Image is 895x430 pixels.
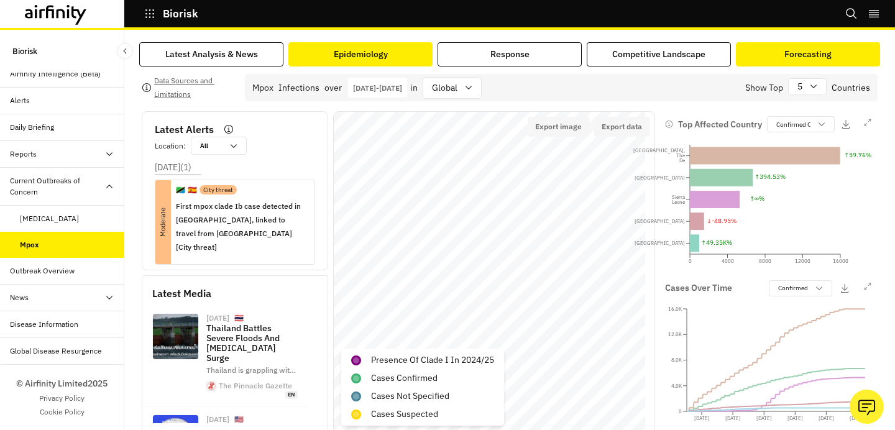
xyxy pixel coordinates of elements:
[701,239,732,247] text: ↑ 49.35K %
[778,283,808,293] p: Confirmed
[206,323,298,363] p: Thailand Battles Severe Floods And [MEDICAL_DATA] Surge
[722,258,734,264] tspan: 4000
[679,408,682,414] tspan: 0
[635,175,685,181] tspan: [GEOGRAPHIC_DATA]
[371,408,438,421] p: Cases Suspected
[117,43,133,59] button: Close Sidebar
[756,414,772,421] tspan: [DATE]
[678,118,762,131] p: Top Affected Country
[410,81,418,94] p: in
[612,48,705,61] div: Competitive Landscape
[10,265,75,277] div: Outbreak Overview
[152,286,318,301] p: Latest Media
[142,78,235,98] button: Data Sources and Limitations
[784,48,832,61] div: Forecasting
[832,81,870,94] p: Countries
[10,149,37,160] div: Reports
[10,319,78,330] div: Disease Information
[176,185,185,196] p: 🇹🇿
[206,416,229,423] div: [DATE]
[676,152,686,158] tspan: The
[207,382,216,390] img: favicon.ico
[155,140,186,152] p: Location :
[759,258,771,264] tspan: 8000
[787,414,803,421] tspan: [DATE]
[679,157,686,163] tspan: De
[850,414,865,421] tspan: [DATE]
[707,217,737,225] text: ↓ -48.95 %
[142,306,308,407] a: [DATE]🇹🇭Thailand Battles Severe Floods And [MEDICAL_DATA] SurgeThailand is grappling wit…The Pinn...
[163,8,198,19] p: Biorisk
[348,78,407,98] button: Interact with the calendar and add the check-in date for your trip.
[844,151,871,159] text: ↑ 59.76 %
[219,382,292,390] div: The Pinnacle Gazette
[353,83,402,93] p: [DATE] - [DATE]
[285,391,298,399] span: en
[371,354,494,367] p: Presence of Clade I in 2024/25
[594,117,649,137] button: Export data
[10,345,102,357] div: Global Disease Resurgence
[371,390,449,403] p: Cases Not Specified
[750,194,764,203] text: ↑ ∞ %
[10,122,54,133] div: Daily Briefing
[635,218,685,224] tspan: [GEOGRAPHIC_DATA]
[188,185,197,196] p: 🇪🇸
[845,3,858,24] button: Search
[668,305,682,311] tspan: 16.0K
[833,258,848,264] tspan: 16000
[745,81,783,94] p: Show Top
[776,120,824,129] p: Confirmed Cases
[672,194,686,200] tspan: Sierra
[165,48,258,61] div: Latest Analysis & News
[154,74,235,101] p: Data Sources and Limitations
[725,414,741,421] tspan: [DATE]
[155,161,191,174] p: [DATE] ( 1 )
[671,357,682,363] tspan: 8.0K
[528,117,589,137] button: Export image
[40,406,85,418] a: Cookie Policy
[665,281,732,295] p: Cases Over Time
[795,258,810,264] tspan: 12000
[671,382,682,388] tspan: 4.0K
[153,314,198,359] img: tpg%2Fsources%2Fbf982583-dddd-4ba5-aca3-5577da09871e.jpeg
[672,199,686,205] tspan: Leone
[371,372,438,385] p: Cases Confirmed
[16,377,108,390] p: © Airfinity Limited 2025
[155,272,191,285] p: [DATE] ( 2 )
[39,393,85,404] a: Privacy Policy
[324,81,342,94] p: over
[755,173,786,181] text: ↑ 394.53 %
[689,258,692,264] tspan: 0
[234,414,244,425] p: 🇺🇸
[797,80,802,93] p: 5
[10,175,104,198] div: Current Outbreaks of Concern
[144,3,198,24] button: Biorisk
[668,331,682,337] tspan: 12.0K
[121,214,205,230] p: Moderate
[10,95,30,106] div: Alerts
[694,414,710,421] tspan: [DATE]
[234,313,244,324] p: 🇹🇭
[850,390,884,424] button: Ask our analysts
[10,68,101,80] div: Airfinity Intelligence (Beta)
[278,81,319,94] p: Infections
[176,199,305,254] p: First mpox clade Ib case detected in [GEOGRAPHIC_DATA], linked to travel from [GEOGRAPHIC_DATA] [...
[20,239,39,250] div: Mpox
[155,122,214,137] p: Latest Alerts
[10,292,29,303] div: News
[206,314,229,322] div: [DATE]
[203,185,233,194] p: City threat
[490,48,530,61] div: Response
[633,147,685,153] tspan: [GEOGRAPHIC_DATA],
[819,414,834,421] tspan: [DATE]
[20,213,79,224] div: [MEDICAL_DATA]
[206,365,296,375] span: Thailand is grappling wit …
[12,40,37,63] p: Biorisk
[334,48,388,61] div: Epidemiology
[252,81,273,94] div: Mpox
[635,240,685,246] tspan: [GEOGRAPHIC_DATA]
